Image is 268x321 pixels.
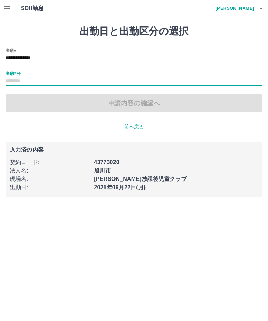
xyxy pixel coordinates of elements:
p: 出勤日 : [10,183,90,192]
p: 前へ戻る [6,123,262,130]
p: 契約コード : [10,158,90,167]
b: [PERSON_NAME]放課後児童クラブ [94,176,186,182]
p: 法人名 : [10,167,90,175]
h1: 出勤日と出勤区分の選択 [6,25,262,37]
b: 43773020 [94,159,119,165]
b: 2025年09月22日(月) [94,184,146,190]
label: 出勤日 [6,48,17,53]
p: 入力済の内容 [10,147,258,153]
b: 旭川市 [94,168,111,174]
label: 出勤区分 [6,71,20,76]
p: 現場名 : [10,175,90,183]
